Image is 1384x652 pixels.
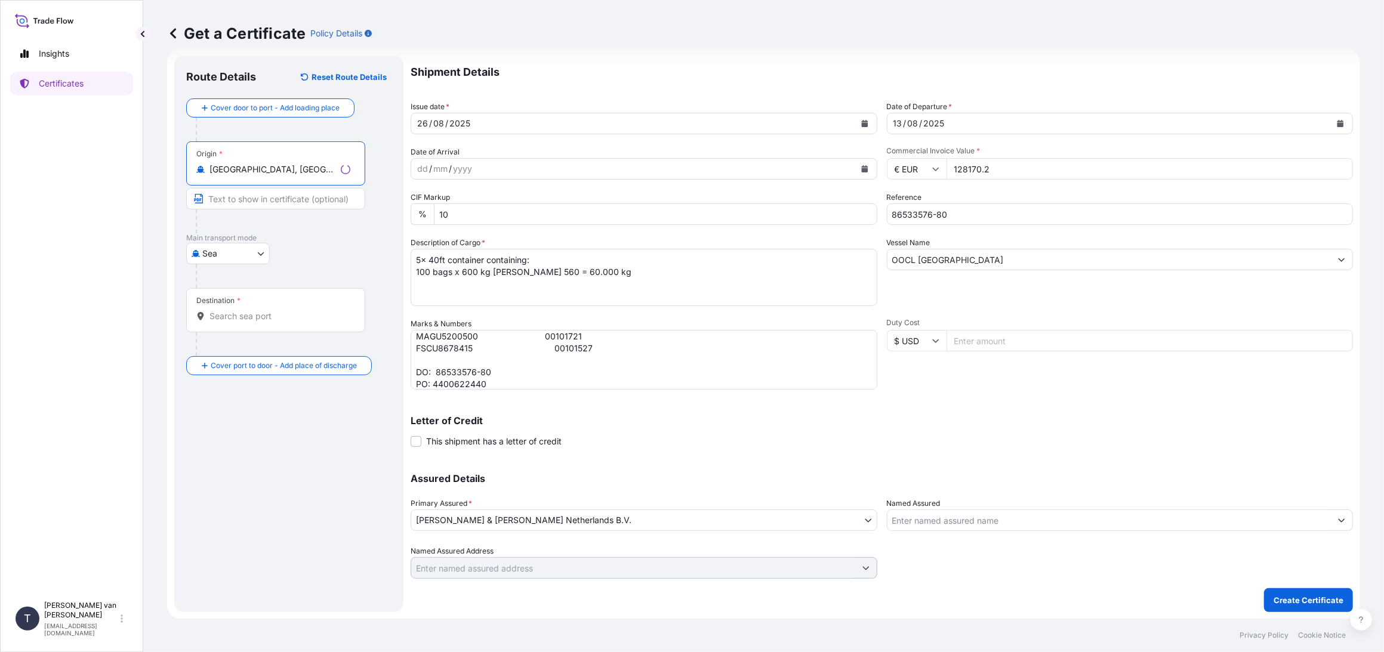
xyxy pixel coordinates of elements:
span: [PERSON_NAME] & [PERSON_NAME] Netherlands B.V. [416,514,631,526]
input: Enter percentage between 0 and 10% [434,203,877,225]
span: T [24,613,31,625]
label: Description of Cargo [411,237,485,249]
button: Show suggestions [1331,249,1352,270]
span: Date of Arrival [411,146,460,158]
input: Destination [209,310,350,322]
span: Commercial Invoice Value [887,146,1354,156]
button: Cover port to door - Add place of discharge [186,356,372,375]
input: Assured Name [887,509,1331,531]
label: Vessel Name [887,237,930,249]
button: Calendar [855,114,874,133]
div: Origin [196,149,223,159]
input: Named Assured Address [411,557,855,579]
div: / [429,162,432,176]
p: [EMAIL_ADDRESS][DOMAIN_NAME] [44,622,118,636]
label: Marks & Numbers [411,318,471,330]
input: Type to search vessel name or IMO [887,249,1331,270]
span: Date of Departure [887,101,953,113]
button: Calendar [1331,114,1350,133]
button: Show suggestions [1331,509,1352,531]
div: day, [416,162,429,176]
div: Destination [196,296,241,305]
div: / [429,116,432,131]
span: This shipment has a letter of credit [426,435,562,447]
div: / [904,116,907,131]
button: Cover door to port - Add loading place [186,98,355,118]
div: year, [923,116,946,131]
div: year, [448,116,471,131]
p: Shipment Details [411,55,1353,89]
label: CIF Markup [411,191,450,203]
button: Create Certificate [1264,588,1353,612]
input: Enter amount [947,330,1354,351]
button: Show suggestions [855,557,877,579]
span: Duty Cost [887,318,1354,327]
label: Named Assured Address [411,545,494,557]
input: Enter amount [947,158,1354,180]
div: month, [907,116,920,131]
input: Enter booking reference [887,203,1354,225]
button: Calendar [855,159,874,178]
div: / [445,116,448,131]
span: Primary Assured [411,498,472,509]
p: Route Details [186,70,256,84]
p: Certificates [39,78,84,89]
p: Main transport mode [186,233,392,243]
input: Origin [209,163,336,175]
span: Cover port to door - Add place of discharge [211,360,357,372]
span: Issue date [411,101,449,113]
div: day, [892,116,904,131]
div: year, [452,162,473,176]
div: % [411,203,434,225]
button: Reset Route Details [295,67,392,86]
p: Policy Details [310,27,362,39]
p: Letter of Credit [411,416,1353,425]
p: [PERSON_NAME] van [PERSON_NAME] [44,601,118,620]
p: Get a Certificate [167,24,306,43]
p: Insights [39,48,69,60]
div: / [920,116,923,131]
div: / [449,162,452,176]
button: Select transport [186,243,270,264]
div: month, [432,116,445,131]
div: day, [416,116,429,131]
input: Text to appear on certificate [186,188,365,209]
div: Loading [341,165,350,174]
span: Sea [202,248,217,259]
p: Assured Details [411,474,1353,483]
p: Create Certificate [1274,594,1343,606]
label: Reference [887,191,922,203]
div: month, [432,162,449,176]
a: Cookie Notice [1298,631,1346,640]
a: Privacy Policy [1240,631,1289,640]
a: Insights [10,42,133,66]
p: Reset Route Details [312,71,387,83]
button: [PERSON_NAME] & [PERSON_NAME] Netherlands B.V. [411,509,877,531]
span: Cover door to port - Add loading place [211,102,340,114]
a: Certificates [10,72,133,95]
label: Named Assured [887,498,941,509]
